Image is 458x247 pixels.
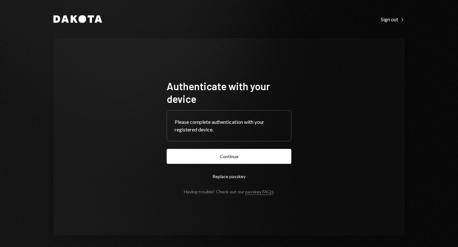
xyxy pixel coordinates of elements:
button: Continue [167,149,291,164]
h1: Authenticate with your device [167,80,291,105]
a: Sign out [381,16,405,23]
a: passkey FAQs [245,189,274,195]
div: Please complete authentication with your registered device. [175,118,283,133]
div: Having trouble? Check out our . [184,189,274,194]
button: Replace passkey [167,169,291,184]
